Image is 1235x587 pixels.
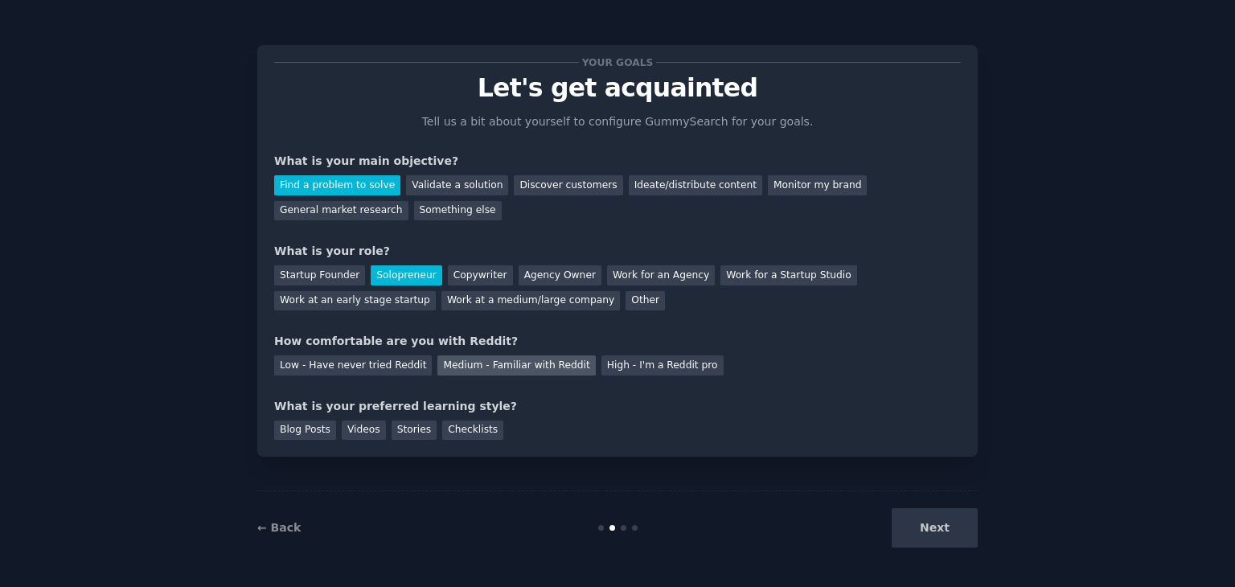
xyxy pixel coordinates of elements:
div: Medium - Familiar with Reddit [437,355,595,376]
a: ← Back [257,521,301,534]
div: How comfortable are you with Reddit? [274,333,961,350]
span: Your goals [579,54,656,71]
div: Ideate/distribute content [629,175,762,195]
div: Find a problem to solve [274,175,400,195]
div: What is your main objective? [274,153,961,170]
div: Agency Owner [519,265,601,285]
div: Other [626,291,665,311]
div: Solopreneur [371,265,441,285]
div: Copywriter [448,265,513,285]
div: Monitor my brand [768,175,867,195]
div: Discover customers [514,175,622,195]
div: Work at a medium/large company [441,291,620,311]
div: Checklists [442,421,503,441]
div: General market research [274,201,408,221]
div: Stories [392,421,437,441]
p: Tell us a bit about yourself to configure GummySearch for your goals. [415,113,820,130]
div: Videos [342,421,386,441]
div: Validate a solution [406,175,508,195]
div: Work for an Agency [607,265,715,285]
div: High - I'm a Reddit pro [601,355,724,376]
div: What is your role? [274,243,961,260]
div: What is your preferred learning style? [274,398,961,415]
div: Work at an early stage startup [274,291,436,311]
div: Work for a Startup Studio [720,265,856,285]
p: Let's get acquainted [274,74,961,102]
div: Startup Founder [274,265,365,285]
div: Low - Have never tried Reddit [274,355,432,376]
div: Something else [414,201,502,221]
div: Blog Posts [274,421,336,441]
